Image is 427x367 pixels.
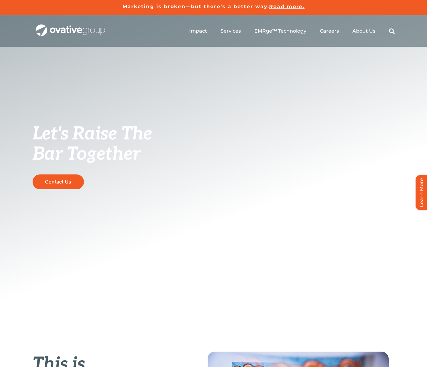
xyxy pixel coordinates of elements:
a: Contact Us [33,174,84,189]
a: Impact [189,28,207,34]
a: Careers [320,28,339,34]
span: Let's Raise The [33,123,152,145]
a: Marketing is broken—but there’s a better way. [123,4,269,9]
a: EMRge™ Technology [254,28,306,34]
a: Services [221,28,241,34]
a: OG_Full_horizontal_WHT [36,24,105,30]
a: Search [389,28,395,34]
nav: Menu [189,21,395,41]
a: Read more. [269,4,304,9]
span: Bar Together [33,143,140,165]
a: About Us [352,28,375,34]
span: Contact Us [45,179,71,185]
